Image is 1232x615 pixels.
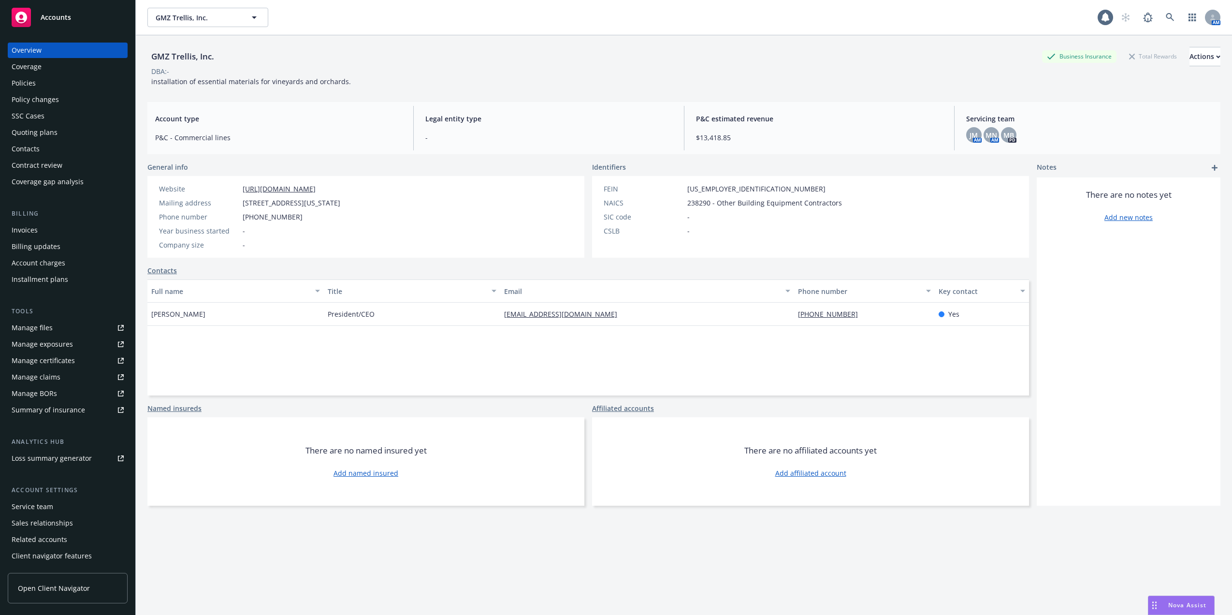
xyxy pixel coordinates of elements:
span: - [425,132,672,143]
div: Account charges [12,255,65,271]
span: - [687,212,690,222]
div: Policy changes [12,92,59,107]
div: FEIN [604,184,683,194]
div: Mailing address [159,198,239,208]
span: Account type [155,114,402,124]
a: Add affiliated account [775,468,846,478]
a: Summary of insurance [8,402,128,418]
a: Coverage gap analysis [8,174,128,190]
button: Title [324,279,500,303]
a: SSC Cases [8,108,128,124]
div: Billing [8,209,128,219]
div: Quoting plans [12,125,58,140]
div: Contacts [12,141,40,157]
div: Manage exposures [12,337,73,352]
span: Yes [948,309,959,319]
a: Manage claims [8,369,128,385]
button: Nova Assist [1148,596,1215,615]
a: Service team [8,499,128,514]
a: Add named insured [333,468,398,478]
div: Tools [8,307,128,316]
span: MB [1003,130,1014,140]
div: Manage BORs [12,386,57,401]
div: SIC code [604,212,683,222]
span: - [687,226,690,236]
a: Sales relationships [8,515,128,531]
a: Overview [8,43,128,58]
div: Title [328,286,486,296]
a: Accounts [8,4,128,31]
button: Actions [1189,47,1220,66]
a: Manage exposures [8,337,128,352]
span: Open Client Navigator [18,583,90,593]
button: Full name [147,279,324,303]
div: Phone number [798,286,921,296]
a: Account charges [8,255,128,271]
a: [URL][DOMAIN_NAME] [243,184,316,193]
div: Coverage gap analysis [12,174,84,190]
a: Policies [8,75,128,91]
a: Client access [8,565,128,580]
a: Quoting plans [8,125,128,140]
div: GMZ Trellis, Inc. [147,50,218,63]
div: Client access [12,565,54,580]
span: $13,418.85 [696,132,942,143]
span: There are no named insured yet [305,445,427,456]
span: Identifiers [592,162,626,172]
span: 238290 - Other Building Equipment Contractors [687,198,842,208]
div: Manage files [12,320,53,336]
div: Billing updates [12,239,60,254]
div: Summary of insurance [12,402,85,418]
a: Coverage [8,59,128,74]
a: Invoices [8,222,128,238]
div: Service team [12,499,53,514]
span: GMZ Trellis, Inc. [156,13,239,23]
div: Policies [12,75,36,91]
span: MN [986,130,997,140]
div: Key contact [939,286,1015,296]
span: JM [970,130,978,140]
button: Email [500,279,794,303]
a: Policy changes [8,92,128,107]
a: add [1209,162,1220,174]
div: Invoices [12,222,38,238]
a: Loss summary generator [8,451,128,466]
div: Loss summary generator [12,451,92,466]
a: Manage files [8,320,128,336]
a: Manage certificates [8,353,128,368]
a: Contacts [8,141,128,157]
a: Report a Bug [1138,8,1158,27]
a: Manage BORs [8,386,128,401]
div: Contract review [12,158,62,173]
button: Key contact [935,279,1029,303]
div: Manage certificates [12,353,75,368]
div: Business Insurance [1042,50,1116,62]
div: Overview [12,43,42,58]
span: Nova Assist [1168,601,1206,609]
span: [STREET_ADDRESS][US_STATE] [243,198,340,208]
div: Sales relationships [12,515,73,531]
span: [PERSON_NAME] [151,309,205,319]
span: [US_EMPLOYER_IDENTIFICATION_NUMBER] [687,184,826,194]
div: Manage claims [12,369,60,385]
div: Related accounts [12,532,67,547]
a: Named insureds [147,403,202,413]
span: installation of essential materials for vineyards and orchards. [151,77,351,86]
span: P&C - Commercial lines [155,132,402,143]
span: - [243,226,245,236]
span: Accounts [41,14,71,21]
span: [PHONE_NUMBER] [243,212,303,222]
a: Billing updates [8,239,128,254]
div: Full name [151,286,309,296]
a: Installment plans [8,272,128,287]
a: [PHONE_NUMBER] [798,309,866,319]
a: Start snowing [1116,8,1135,27]
div: Drag to move [1148,596,1160,615]
a: Switch app [1183,8,1202,27]
span: - [243,240,245,250]
div: Year business started [159,226,239,236]
a: Client navigator features [8,548,128,564]
div: Analytics hub [8,437,128,447]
